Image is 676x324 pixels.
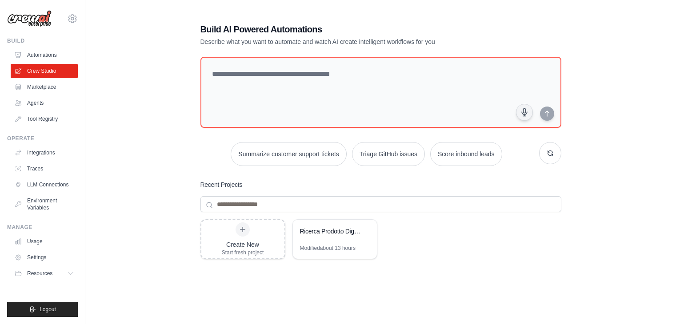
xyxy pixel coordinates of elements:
[200,180,243,189] h3: Recent Projects
[11,250,78,265] a: Settings
[352,142,425,166] button: Triage GitHub issues
[200,37,499,46] p: Describe what you want to automate and watch AI create intelligent workflows for you
[7,37,78,44] div: Build
[40,306,56,313] span: Logout
[430,142,502,166] button: Score inbound leads
[11,162,78,176] a: Traces
[200,23,499,36] h1: Build AI Powered Automations
[11,194,78,215] a: Environment Variables
[11,178,78,192] a: LLM Connections
[11,112,78,126] a: Tool Registry
[7,224,78,231] div: Manage
[231,142,346,166] button: Summarize customer support tickets
[11,80,78,94] a: Marketplace
[11,266,78,281] button: Resources
[539,142,561,164] button: Get new suggestions
[7,135,78,142] div: Operate
[11,64,78,78] a: Crew Studio
[11,96,78,110] a: Agents
[11,48,78,62] a: Automations
[300,245,356,252] div: Modified about 13 hours
[7,302,78,317] button: Logout
[300,227,361,236] div: Ricerca Prodotto Digitale Vincente - Estrattore Insight 4.0
[11,146,78,160] a: Integrations
[27,270,52,277] span: Resources
[11,234,78,249] a: Usage
[7,10,52,27] img: Logo
[516,104,533,121] button: Click to speak your automation idea
[222,249,264,256] div: Start fresh project
[222,240,264,249] div: Create New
